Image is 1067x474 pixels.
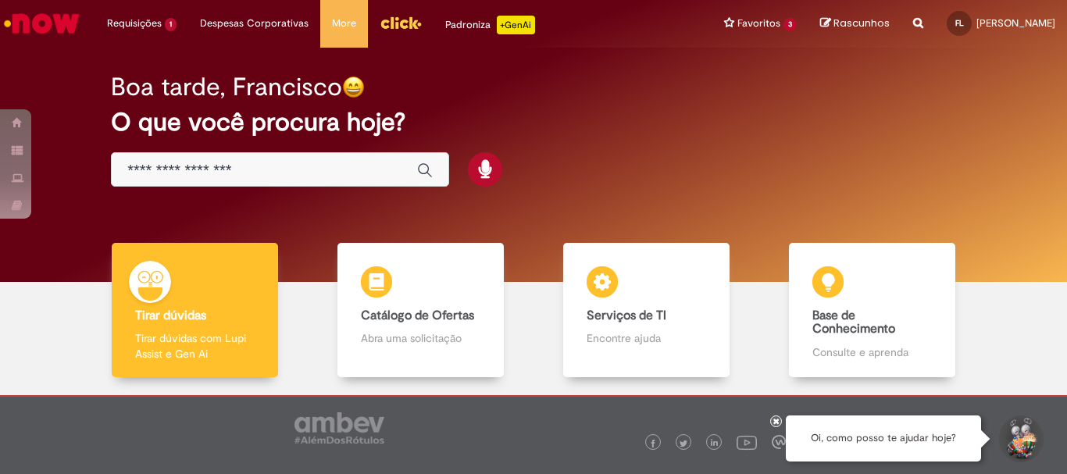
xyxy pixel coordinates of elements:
p: Tirar dúvidas com Lupi Assist e Gen Ai [135,330,254,362]
img: logo_footer_workplace.png [772,435,786,449]
span: FL [955,18,964,28]
span: Rascunhos [833,16,890,30]
b: Catálogo de Ofertas [361,308,474,323]
span: 3 [783,18,797,31]
h2: O que você procura hoje? [111,109,956,136]
img: logo_footer_linkedin.png [711,439,719,448]
div: Oi, como posso te ajudar hoje? [786,415,981,462]
span: [PERSON_NAME] [976,16,1055,30]
span: Despesas Corporativas [200,16,309,31]
a: Base de Conhecimento Consulte e aprenda [759,243,985,378]
a: Serviços de TI Encontre ajuda [533,243,759,378]
div: Padroniza [445,16,535,34]
p: +GenAi [497,16,535,34]
span: 1 [165,18,177,31]
img: happy-face.png [342,76,365,98]
span: Requisições [107,16,162,31]
p: Abra uma solicitação [361,330,480,346]
a: Catálogo de Ofertas Abra uma solicitação [308,243,533,378]
img: click_logo_yellow_360x200.png [380,11,422,34]
b: Tirar dúvidas [135,308,206,323]
img: logo_footer_youtube.png [737,432,757,452]
span: Favoritos [737,16,780,31]
p: Consulte e aprenda [812,344,931,360]
button: Iniciar Conversa de Suporte [997,415,1044,462]
p: Encontre ajuda [587,330,705,346]
b: Base de Conhecimento [812,308,895,337]
span: More [332,16,356,31]
img: logo_footer_facebook.png [649,440,657,447]
b: Serviços de TI [587,308,666,323]
img: logo_footer_twitter.png [680,440,687,447]
h2: Boa tarde, Francisco [111,73,342,101]
img: ServiceNow [2,8,82,39]
a: Rascunhos [820,16,890,31]
img: logo_footer_ambev_rotulo_gray.png [294,412,384,444]
a: Tirar dúvidas Tirar dúvidas com Lupi Assist e Gen Ai [82,243,308,378]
